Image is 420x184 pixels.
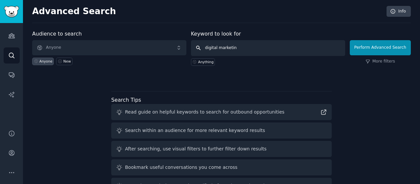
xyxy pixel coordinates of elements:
[125,127,265,134] div: Search within an audience for more relevant keyword results
[198,60,214,64] div: Anything
[32,40,186,55] button: Anyone
[63,59,71,64] div: New
[39,59,52,64] div: Anyone
[125,145,266,152] div: After searching, use visual filters to further filter down results
[4,6,19,17] img: GummySearch logo
[366,59,395,65] a: More filters
[32,6,383,17] h2: Advanced Search
[125,109,284,116] div: Read guide on helpful keywords to search for outbound opportunities
[350,40,411,55] button: Perform Advanced Search
[32,31,82,37] label: Audience to search
[125,164,238,171] div: Bookmark useful conversations you come across
[56,58,72,65] a: New
[111,97,141,103] label: Search Tips
[387,6,411,17] a: Info
[191,40,345,56] input: Any keyword
[191,31,241,37] label: Keyword to look for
